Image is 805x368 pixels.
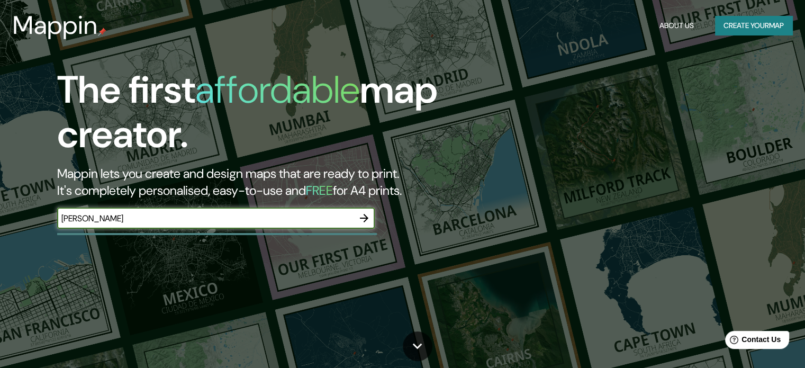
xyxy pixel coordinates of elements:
[57,165,460,199] h2: Mappin lets you create and design maps that are ready to print. It's completely personalised, eas...
[57,212,354,225] input: Choose your favourite place
[57,68,460,165] h1: The first map creator.
[715,16,792,35] button: Create yourmap
[195,65,360,114] h1: affordable
[306,182,333,199] h5: FREE
[13,11,98,40] h3: Mappin
[711,327,793,356] iframe: Help widget launcher
[98,28,106,36] img: mappin-pin
[655,16,698,35] button: About Us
